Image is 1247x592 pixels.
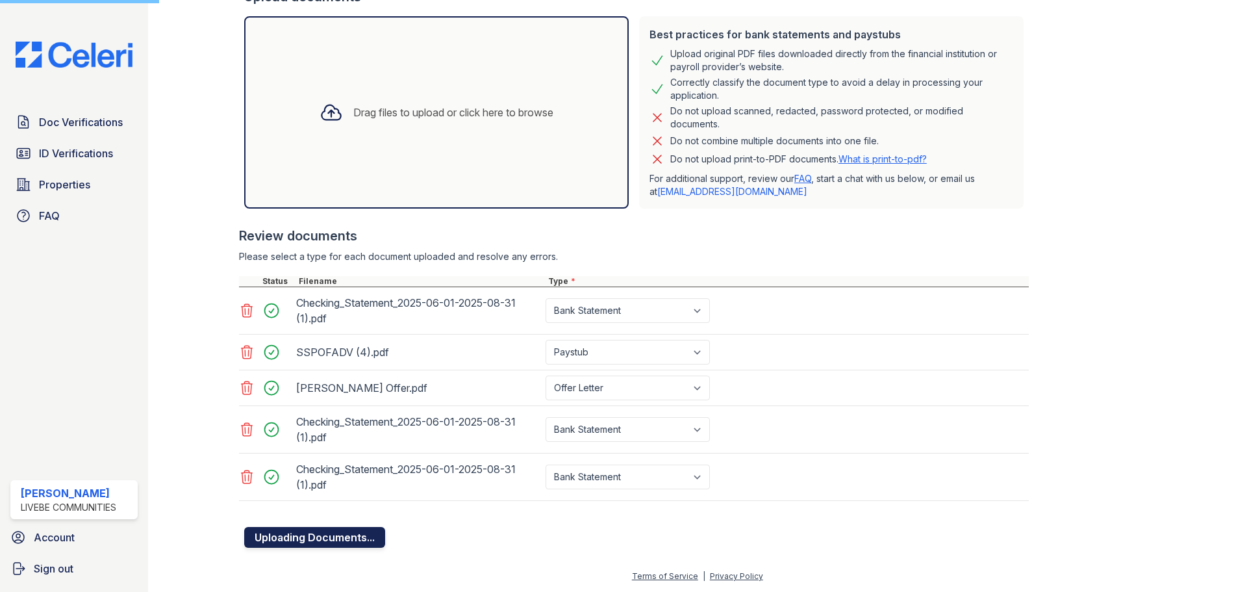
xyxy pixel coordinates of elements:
[21,501,116,514] div: LiveBe Communities
[10,140,138,166] a: ID Verifications
[244,527,385,548] button: Uploading Documents...
[649,172,1013,198] p: For additional support, review our , start a chat with us below, or email us at
[670,133,879,149] div: Do not combine multiple documents into one file.
[5,42,143,68] img: CE_Logo_Blue-a8612792a0a2168367f1c8372b55b34899dd931a85d93a1a3d3e32e68fde9ad4.png
[657,186,807,197] a: [EMAIL_ADDRESS][DOMAIN_NAME]
[39,208,60,224] span: FAQ
[670,76,1013,102] div: Correctly classify the document type to avoid a delay in processing your application.
[703,571,705,581] div: |
[5,524,143,550] a: Account
[10,172,138,198] a: Properties
[794,173,811,184] a: FAQ
[296,459,540,495] div: Checking_Statement_2025-06-01-2025-08-31 (1).pdf
[632,571,698,581] a: Terms of Service
[39,114,123,130] span: Doc Verifications
[10,203,138,229] a: FAQ
[353,105,553,120] div: Drag files to upload or click here to browse
[260,276,296,287] div: Status
[5,556,143,582] a: Sign out
[34,561,73,576] span: Sign out
[670,47,1013,73] div: Upload original PDF files downloaded directly from the financial institution or payroll provider’...
[34,530,75,545] span: Account
[838,153,927,164] a: What is print-to-pdf?
[296,378,540,398] div: [PERSON_NAME] Offer.pdf
[239,227,1029,245] div: Review documents
[670,153,927,166] p: Do not upload print-to-PDF documents.
[296,276,546,287] div: Filename
[39,177,90,192] span: Properties
[239,250,1029,263] div: Please select a type for each document uploaded and resolve any errors.
[296,411,540,448] div: Checking_Statement_2025-06-01-2025-08-31 (1).pdf
[649,27,1013,42] div: Best practices for bank statements and paystubs
[670,105,1013,131] div: Do not upload scanned, redacted, password protected, or modified documents.
[10,109,138,135] a: Doc Verifications
[546,276,1029,287] div: Type
[21,485,116,501] div: [PERSON_NAME]
[296,292,540,329] div: Checking_Statement_2025-06-01-2025-08-31 (1).pdf
[39,146,113,161] span: ID Verifications
[296,342,540,363] div: SSPOFADV (4).pdf
[710,571,763,581] a: Privacy Policy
